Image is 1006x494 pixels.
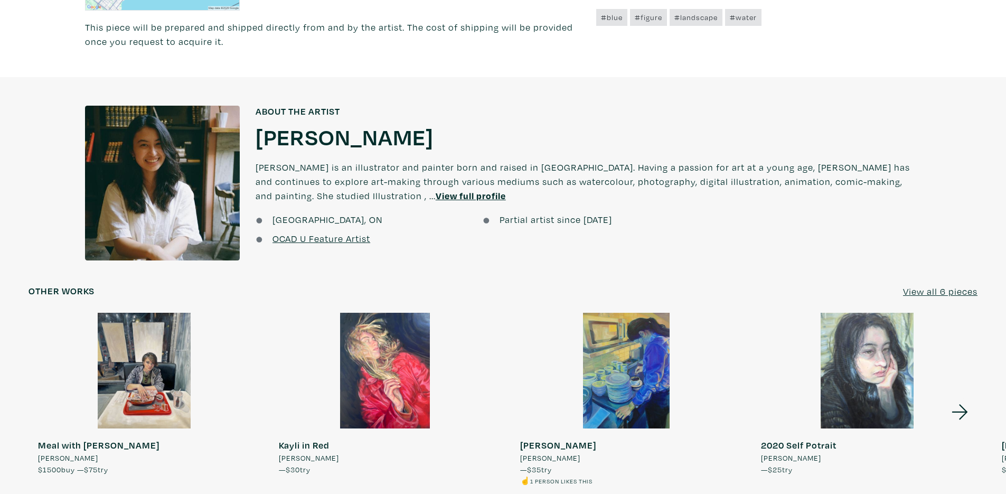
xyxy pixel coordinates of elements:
span: — try [279,464,311,474]
a: [PERSON_NAME] [256,122,434,151]
a: View full profile [436,190,506,202]
span: Partial artist since [DATE] [500,213,612,226]
span: $1500 [38,464,61,474]
a: 2020 Self Potrait [PERSON_NAME] —$25try [751,313,983,475]
span: [PERSON_NAME] [279,452,339,464]
a: OCAD U Feature Artist [272,232,370,245]
p: This piece will be prepared and shipped directly from and by the artist. The cost of shipping wil... [85,20,580,49]
a: #water [725,9,761,26]
li: ☝️ [520,475,596,487]
a: Kayli in Red [PERSON_NAME] —$30try [269,313,501,475]
a: #blue [596,9,627,26]
a: [PERSON_NAME] [PERSON_NAME] —$35try ☝️1 person likes this [511,313,742,487]
a: #landscape [670,9,722,26]
strong: 2020 Self Potrait [761,439,836,451]
a: View all 6 pieces [903,284,977,299]
small: 1 person likes this [530,477,593,485]
a: #figure [630,9,667,26]
span: buy — try [38,464,108,474]
span: $25 [768,464,782,474]
p: [PERSON_NAME] is an illustrator and painter born and raised in [GEOGRAPHIC_DATA]. Having a passio... [256,151,921,212]
span: $35 [527,464,541,474]
h6: Other works [29,285,95,297]
strong: [PERSON_NAME] [520,439,596,451]
a: Meal with [PERSON_NAME] [PERSON_NAME] $1500buy —$75try [29,313,260,475]
strong: Meal with [PERSON_NAME] [38,439,159,451]
span: — try [761,464,793,474]
span: [PERSON_NAME] [761,452,821,464]
span: $30 [286,464,300,474]
span: $75 [84,464,98,474]
span: [PERSON_NAME] [38,452,98,464]
u: View all 6 pieces [903,285,977,297]
span: — try [520,464,552,474]
span: [GEOGRAPHIC_DATA], ON [272,213,382,226]
h6: About the artist [256,106,921,117]
span: [PERSON_NAME] [520,452,580,464]
strong: Kayli in Red [279,439,330,451]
